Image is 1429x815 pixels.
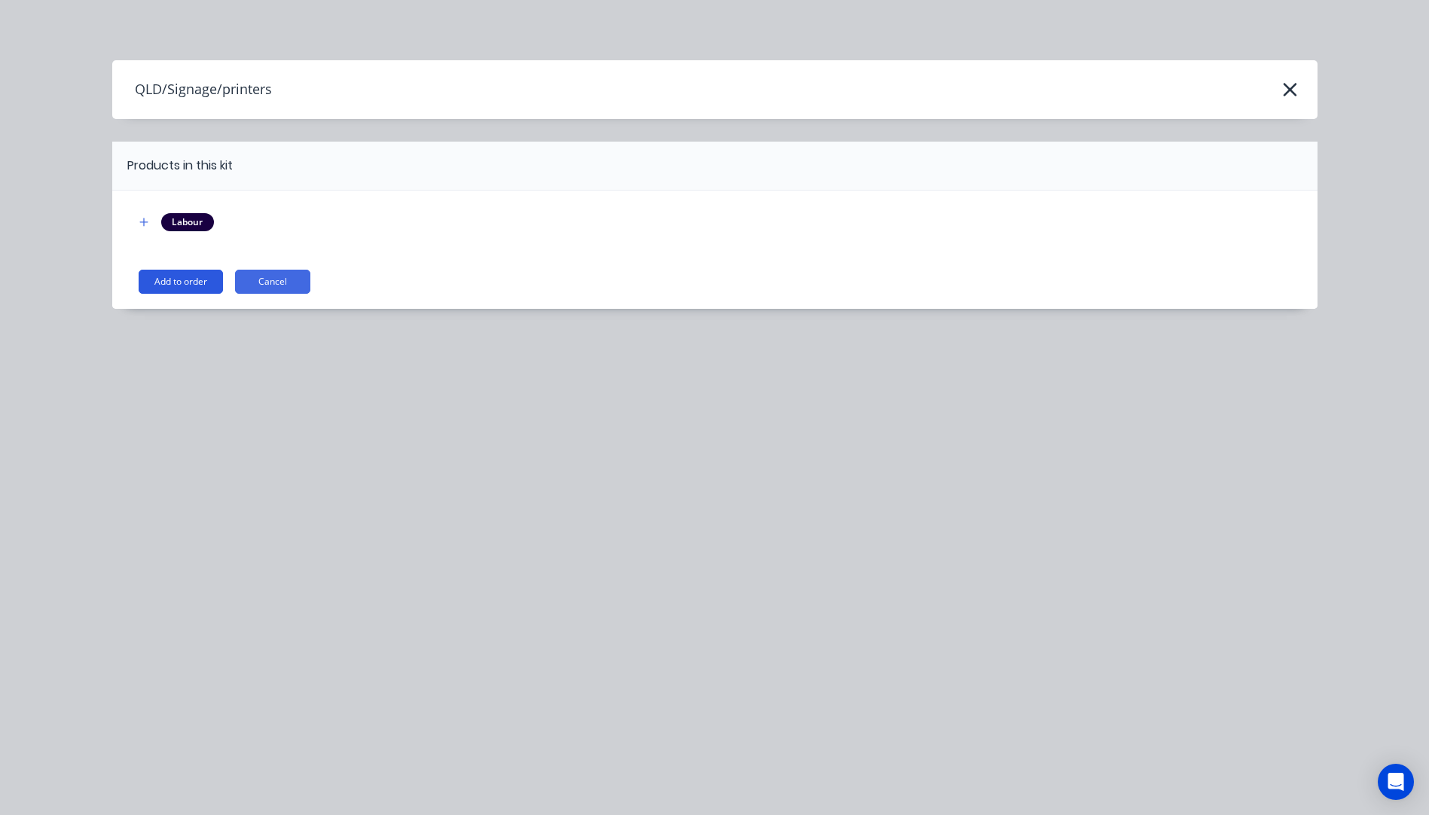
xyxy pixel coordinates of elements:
[112,75,272,104] h4: QLD/Signage/printers
[1378,764,1414,800] div: Open Intercom Messenger
[127,157,233,175] div: Products in this kit
[161,213,214,231] div: Labour
[139,270,223,294] button: Add to order
[235,270,310,294] button: Cancel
